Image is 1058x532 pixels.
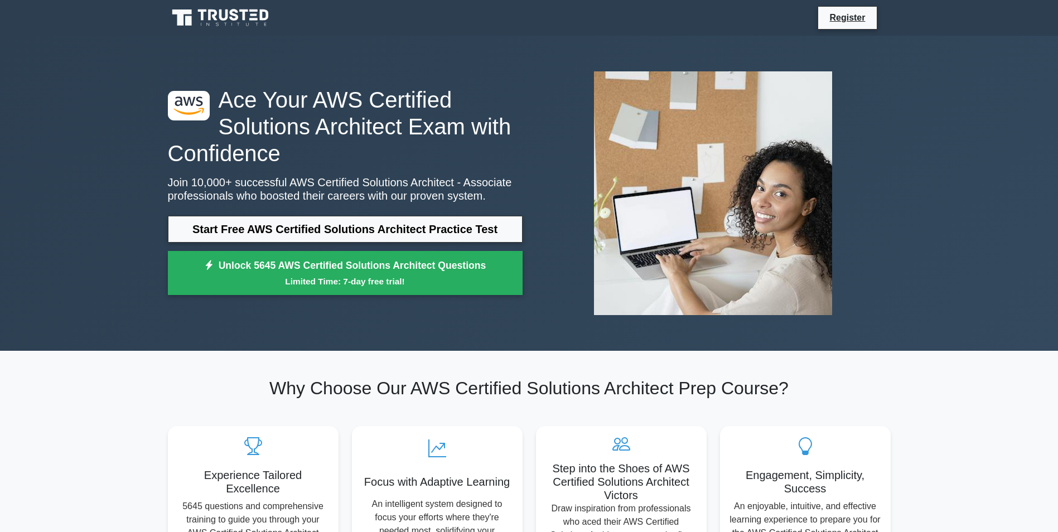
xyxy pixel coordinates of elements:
[823,11,872,25] a: Register
[168,378,891,399] h2: Why Choose Our AWS Certified Solutions Architect Prep Course?
[177,468,330,495] h5: Experience Tailored Excellence
[168,216,523,243] a: Start Free AWS Certified Solutions Architect Practice Test
[168,176,523,202] p: Join 10,000+ successful AWS Certified Solutions Architect - Associate professionals who boosted t...
[729,468,882,495] h5: Engagement, Simplicity, Success
[168,86,523,167] h1: Ace Your AWS Certified Solutions Architect Exam with Confidence
[545,462,698,502] h5: Step into the Shoes of AWS Certified Solutions Architect Victors
[182,275,509,288] small: Limited Time: 7-day free trial!
[361,475,514,489] h5: Focus with Adaptive Learning
[168,251,523,296] a: Unlock 5645 AWS Certified Solutions Architect QuestionsLimited Time: 7-day free trial!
